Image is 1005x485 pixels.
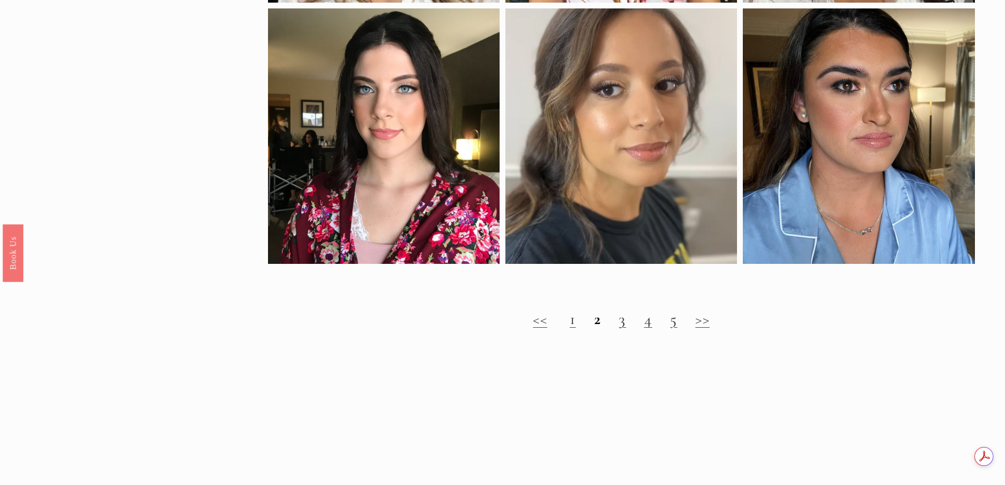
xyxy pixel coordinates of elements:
a: << [533,309,547,329]
strong: 2 [594,309,601,329]
a: Book Us [3,224,23,281]
a: 4 [644,309,653,329]
a: >> [695,309,710,329]
a: 1 [570,309,576,329]
a: 5 [670,309,677,329]
a: 3 [619,309,626,329]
